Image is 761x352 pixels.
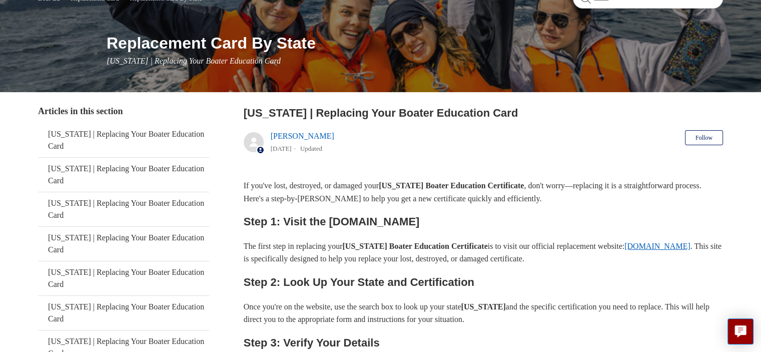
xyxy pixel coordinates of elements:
[244,273,723,291] h2: Step 2: Look Up Your State and Certification
[38,123,209,157] a: [US_STATE] | Replacing Your Boater Education Card
[379,181,524,190] strong: [US_STATE] Boater Education Certificate
[38,192,209,226] a: [US_STATE] | Replacing Your Boater Education Card
[244,240,723,265] p: The first step in replacing your is to visit our official replacement website: . This site is spe...
[624,242,690,250] a: [DOMAIN_NAME]
[107,31,723,55] h1: Replacement Card By State
[300,145,322,152] li: Updated
[38,261,209,295] a: [US_STATE] | Replacing Your Boater Education Card
[38,296,209,330] a: [US_STATE] | Replacing Your Boater Education Card
[244,105,723,121] h2: Massachusetts | Replacing Your Boater Education Card
[244,300,723,326] p: Once you're on the website, use the search box to look up your state and the specific certificati...
[38,227,209,261] a: [US_STATE] | Replacing Your Boater Education Card
[461,302,505,311] strong: [US_STATE]
[244,334,723,351] h2: Step 3: Verify Your Details
[271,145,292,152] time: 05/22/2024, 10:41
[38,158,209,192] a: [US_STATE] | Replacing Your Boater Education Card
[685,130,723,145] button: Follow Article
[271,132,334,140] a: [PERSON_NAME]
[107,57,281,65] span: [US_STATE] | Replacing Your Boater Education Card
[244,213,723,230] h2: Step 1: Visit the [DOMAIN_NAME]
[727,318,753,344] button: Live chat
[38,106,123,116] span: Articles in this section
[244,179,723,205] p: If you've lost, destroyed, or damaged your , don't worry—replacing it is a straightforward proces...
[342,242,487,250] strong: [US_STATE] Boater Education Certificate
